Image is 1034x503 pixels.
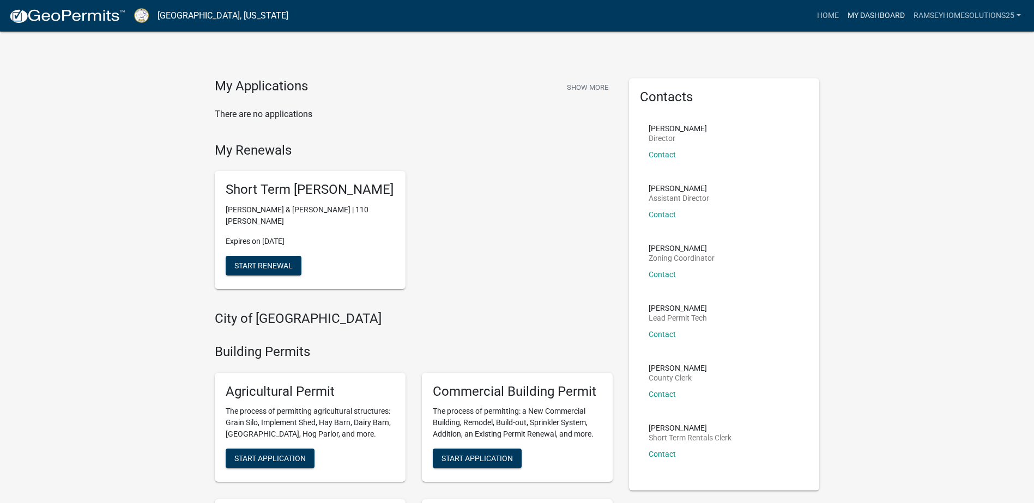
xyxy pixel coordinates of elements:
[649,150,676,159] a: Contact
[649,210,676,219] a: Contact
[649,304,707,312] p: [PERSON_NAME]
[649,364,707,372] p: [PERSON_NAME]
[134,8,149,23] img: Putnam County, Georgia
[649,270,676,279] a: Contact
[215,78,308,95] h4: My Applications
[226,236,395,247] p: Expires on [DATE]
[649,424,731,432] p: [PERSON_NAME]
[215,311,613,327] h4: City of [GEOGRAPHIC_DATA]
[442,454,513,463] span: Start Application
[843,5,909,26] a: My Dashboard
[649,125,707,132] p: [PERSON_NAME]
[649,244,715,252] p: [PERSON_NAME]
[433,384,602,400] h5: Commercial Building Permit
[640,89,809,105] h5: Contacts
[649,450,676,458] a: Contact
[813,5,843,26] a: Home
[226,406,395,440] p: The process of permitting agricultural structures: Grain Silo, Implement Shed, Hay Barn, Dairy Ba...
[649,434,731,441] p: Short Term Rentals Clerk
[215,143,613,158] h4: My Renewals
[649,254,715,262] p: Zoning Coordinator
[649,314,707,322] p: Lead Permit Tech
[158,7,288,25] a: [GEOGRAPHIC_DATA], [US_STATE]
[649,134,707,142] p: Director
[649,185,709,192] p: [PERSON_NAME]
[563,78,613,96] button: Show More
[215,143,613,298] wm-registration-list-section: My Renewals
[909,5,1025,26] a: Ramseyhomesolutions25
[226,449,315,468] button: Start Application
[649,194,709,202] p: Assistant Director
[226,256,301,275] button: Start Renewal
[215,344,613,360] h4: Building Permits
[433,406,602,440] p: The process of permitting: a New Commercial Building, Remodel, Build-out, Sprinkler System, Addit...
[234,261,293,270] span: Start Renewal
[433,449,522,468] button: Start Application
[226,384,395,400] h5: Agricultural Permit
[215,108,613,121] p: There are no applications
[226,182,395,198] h5: Short Term [PERSON_NAME]
[234,454,306,463] span: Start Application
[649,374,707,382] p: County Clerk
[649,390,676,398] a: Contact
[649,330,676,339] a: Contact
[226,204,395,227] p: [PERSON_NAME] & [PERSON_NAME] | 110 [PERSON_NAME]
